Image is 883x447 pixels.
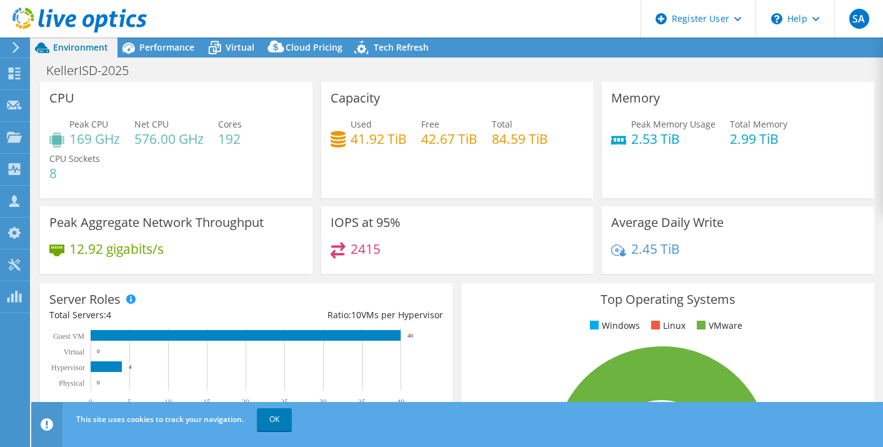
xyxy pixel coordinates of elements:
h4: 2415 [351,242,381,256]
span: Tech Refresh [374,41,429,53]
div: Total Servers: [49,308,246,322]
text: 40 [407,333,414,339]
h3: Server Roles [49,293,121,306]
h4: 2.53 TiB [631,132,716,146]
text: 0 [97,379,100,386]
h4: 2.45 TiB [631,242,680,256]
text: 4 [129,364,132,370]
text: 20 [242,398,249,406]
li: VMware [694,319,742,333]
span: Total Memory [730,118,787,130]
h4: 192 [218,132,242,146]
h4: 8 [49,166,100,180]
span: Performance [139,41,194,53]
text: Physical [59,379,84,388]
h1: KellerISD-2025 [41,64,148,78]
h4: 41.92 TiB [351,132,407,146]
h3: Average Daily Write [611,216,724,229]
span: Cloud Pricing [286,41,342,53]
span: Used [351,118,372,130]
text: 5 [127,398,131,406]
span: SA [849,9,869,29]
h3: Memory [611,91,660,105]
span: Environment [53,41,108,53]
a: OK [257,408,292,431]
div: Ratio: VMs per Hypervisor [246,308,443,322]
text: 40 [397,398,404,406]
h4: 169 GHz [69,132,120,146]
span: 10 [351,309,361,321]
h4: 84.59 TiB [492,132,548,146]
text: 15 [203,398,211,406]
span: Cores [218,118,242,130]
text: Hypervisor [51,363,85,372]
text: 35 [358,398,366,406]
text: 30 [319,398,327,406]
span: 4 [106,309,111,321]
span: Peak CPU [69,118,108,130]
text: Virtual [64,348,85,356]
svg: \n [771,13,782,24]
span: CPU Sockets [49,153,100,164]
text: Guest VM [53,332,84,341]
h3: Peak Aggregate Network Throughput [49,216,264,229]
span: Net CPU [134,118,169,130]
h3: CPU [49,91,74,105]
span: Total [492,118,512,130]
text: 0 [89,398,92,406]
h3: Capacity [331,91,380,105]
text: 25 [281,398,288,406]
li: Windows [587,319,640,333]
text: 0 [97,348,100,354]
span: Peak Memory Usage [631,118,716,130]
span: Free [421,118,439,130]
h3: IOPS at 95% [331,216,401,229]
span: This site uses cookies to track your navigation. [76,414,244,424]
h4: 2.99 TiB [730,132,787,146]
span: Virtual [226,41,254,53]
li: Linux [648,319,686,333]
h4: 42.67 TiB [421,132,477,146]
h4: 12.92 gigabits/s [69,242,164,256]
text: 10 [164,398,172,406]
h3: Top Operating Systems [471,293,864,306]
h4: 576.00 GHz [134,132,204,146]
